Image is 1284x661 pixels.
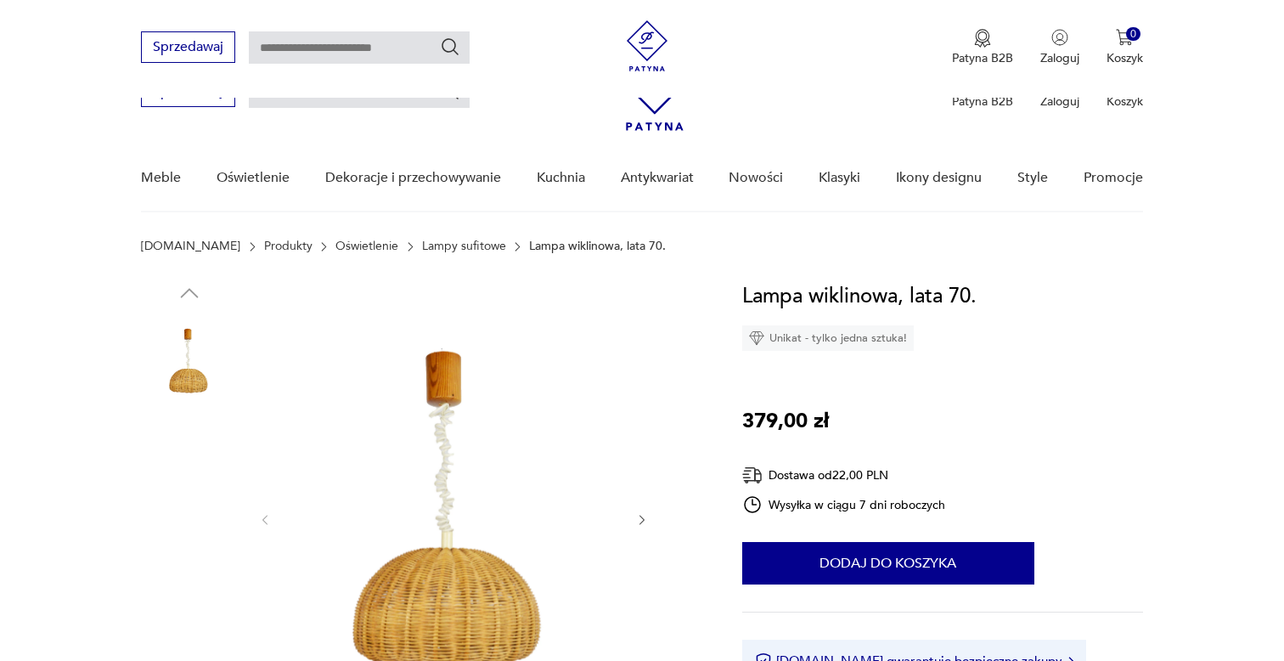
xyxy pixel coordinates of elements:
[1107,29,1143,66] button: 0Koszyk
[141,87,235,99] a: Sprzedawaj
[896,145,982,211] a: Ikony designu
[1040,50,1079,66] p: Zaloguj
[742,325,914,351] div: Unikat - tylko jedna sztuka!
[742,465,946,486] div: Dostawa od 22,00 PLN
[819,145,860,211] a: Klasyki
[141,314,238,411] img: Zdjęcie produktu Lampa wiklinowa, lata 70.
[141,42,235,54] a: Sprzedawaj
[622,20,673,71] img: Patyna - sklep z meblami i dekoracjami vintage
[264,240,313,253] a: Produkty
[141,531,238,628] img: Zdjęcie produktu Lampa wiklinowa, lata 70.
[742,280,977,313] h1: Lampa wiklinowa, lata 70.
[335,240,398,253] a: Oświetlenie
[1116,29,1133,46] img: Ikona koszyka
[1017,145,1048,211] a: Style
[952,50,1013,66] p: Patyna B2B
[974,29,991,48] img: Ikona medalu
[1126,27,1140,42] div: 0
[529,240,666,253] p: Lampa wiklinowa, lata 70.
[440,37,460,57] button: Szukaj
[141,240,240,253] a: [DOMAIN_NAME]
[749,330,764,346] img: Ikona diamentu
[141,423,238,520] img: Zdjęcie produktu Lampa wiklinowa, lata 70.
[952,29,1013,66] button: Patyna B2B
[621,145,694,211] a: Antykwariat
[1040,29,1079,66] button: Zaloguj
[742,494,946,515] div: Wysyłka w ciągu 7 dni roboczych
[742,542,1034,585] button: Dodaj do koszyka
[325,145,501,211] a: Dekoracje i przechowywanie
[1107,93,1143,110] p: Koszyk
[742,405,829,438] p: 379,00 zł
[729,145,783,211] a: Nowości
[952,29,1013,66] a: Ikona medaluPatyna B2B
[1107,50,1143,66] p: Koszyk
[1051,29,1068,46] img: Ikonka użytkownika
[217,145,290,211] a: Oświetlenie
[537,145,585,211] a: Kuchnia
[952,93,1013,110] p: Patyna B2B
[1084,145,1143,211] a: Promocje
[141,145,181,211] a: Meble
[742,465,763,486] img: Ikona dostawy
[141,31,235,63] button: Sprzedawaj
[1040,93,1079,110] p: Zaloguj
[422,240,506,253] a: Lampy sufitowe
